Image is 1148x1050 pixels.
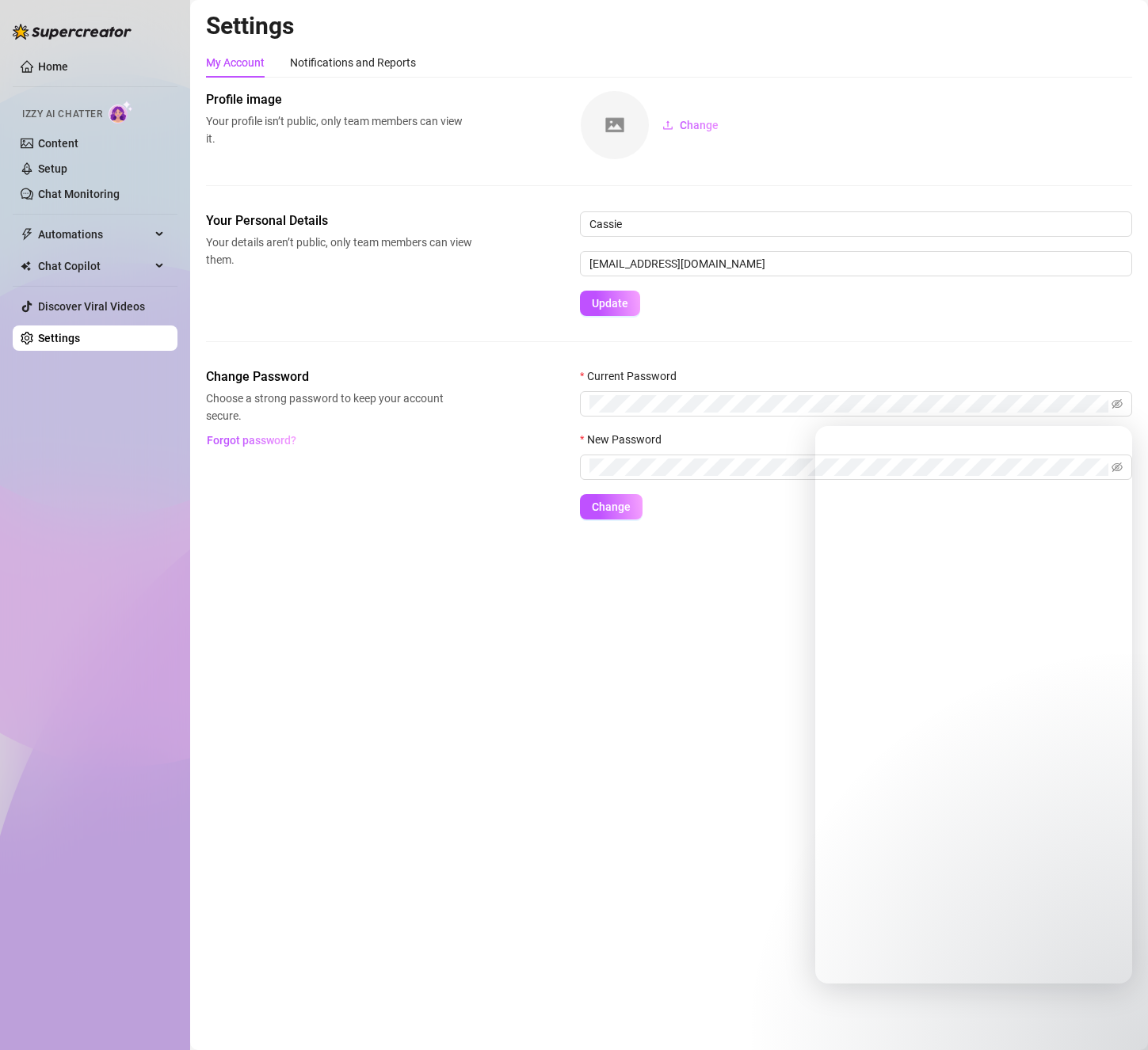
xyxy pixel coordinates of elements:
span: Izzy AI Chatter [22,107,102,122]
a: Chat Monitoring [38,188,120,200]
button: Forgot password? [206,428,296,453]
img: AI Chatter [109,101,133,124]
label: New Password [580,431,672,448]
span: Your Personal Details [206,211,472,230]
input: Enter new email [580,251,1132,276]
span: Profile image [206,90,472,109]
span: Your profile isn’t public, only team members can view it. [206,112,472,147]
img: Chat Copilot [21,261,31,272]
a: Setup [38,162,67,175]
img: square-placeholder.png [581,91,649,159]
iframe: Intercom live chat [1094,996,1132,1034]
input: Enter name [580,211,1132,237]
iframe: Intercom live chat [815,426,1132,983]
a: Settings [38,332,80,344]
span: Automations [38,222,151,247]
div: My Account [206,54,265,71]
a: Content [38,137,78,150]
span: Change Password [206,367,472,386]
div: Notifications and Reports [290,54,416,71]
span: Forgot password? [207,434,296,447]
img: logo-BBDzfeDw.svg [13,24,132,40]
span: eye-invisible [1112,398,1123,409]
span: upload [662,120,673,131]
span: Change [592,500,631,513]
input: New Password [589,458,1108,476]
a: Home [38,60,68,73]
span: Choose a strong password to keep your account secure. [206,390,472,424]
button: Update [580,291,640,316]
label: Current Password [580,367,687,385]
a: Discover Viral Videos [38,300,145,313]
span: Update [592,297,628,310]
input: Current Password [589,395,1108,413]
span: thunderbolt [21,228,33,241]
span: Change [680,119,719,131]
span: Your details aren’t public, only team members can view them. [206,234,472,268]
span: Chat Copilot [38,253,151,279]
button: Change [650,112,731,138]
h2: Settings [206,11,1132,41]
button: Change [580,494,643,519]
